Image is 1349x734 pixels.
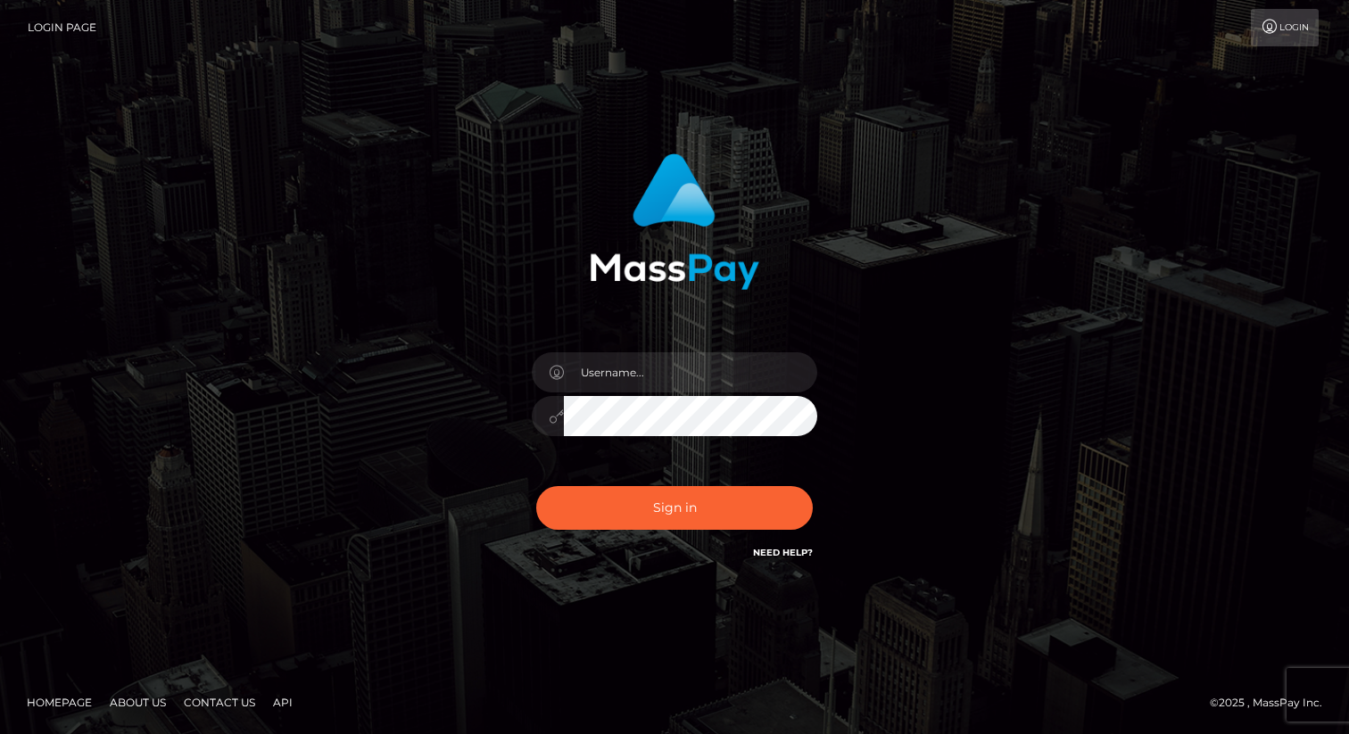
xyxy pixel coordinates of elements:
button: Sign in [536,486,813,530]
div: © 2025 , MassPay Inc. [1210,693,1336,713]
a: Login [1251,9,1319,46]
a: Login Page [28,9,96,46]
a: Contact Us [177,689,262,716]
a: Homepage [20,689,99,716]
a: API [266,689,300,716]
a: Need Help? [753,547,813,558]
input: Username... [564,352,817,392]
a: About Us [103,689,173,716]
img: MassPay Login [590,153,759,290]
